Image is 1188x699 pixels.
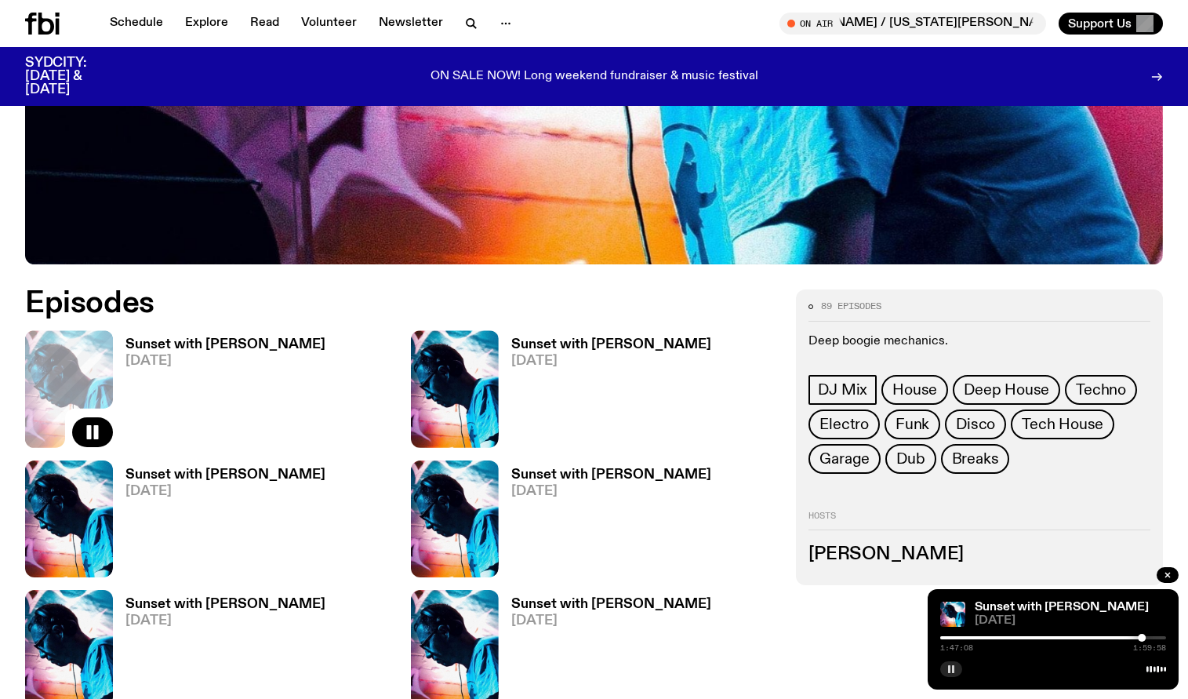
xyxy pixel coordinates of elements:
[940,602,965,627] img: Simon Caldwell stands side on, looking downwards. He has headphones on. Behind him is a brightly ...
[369,13,452,35] a: Newsletter
[892,381,937,399] span: House
[499,468,711,577] a: Sunset with [PERSON_NAME][DATE]
[779,13,1046,35] button: On AirMornings with [PERSON_NAME] / [US_STATE][PERSON_NAME] Interview
[975,615,1166,627] span: [DATE]
[113,468,325,577] a: Sunset with [PERSON_NAME][DATE]
[1068,16,1132,31] span: Support Us
[975,601,1149,613] a: Sunset with [PERSON_NAME]
[885,444,936,474] a: Dub
[896,450,925,468] span: Dub
[25,289,777,318] h2: Episodes
[964,381,1049,399] span: Deep House
[881,375,948,405] a: House
[818,381,867,399] span: DJ Mix
[511,468,711,482] h3: Sunset with [PERSON_NAME]
[125,598,325,611] h3: Sunset with [PERSON_NAME]
[819,450,870,468] span: Garage
[499,338,711,447] a: Sunset with [PERSON_NAME][DATE]
[808,444,881,474] a: Garage
[431,70,758,84] p: ON SALE NOW! Long weekend fundraiser & music festival
[411,461,499,577] img: Simon Caldwell stands side on, looking downwards. He has headphones on. Behind him is a brightly ...
[241,13,289,35] a: Read
[125,485,325,498] span: [DATE]
[100,13,173,35] a: Schedule
[511,355,711,368] span: [DATE]
[808,546,1150,563] h3: [PERSON_NAME]
[511,338,711,351] h3: Sunset with [PERSON_NAME]
[896,416,929,433] span: Funk
[25,56,125,96] h3: SYDCITY: [DATE] & [DATE]
[125,468,325,482] h3: Sunset with [PERSON_NAME]
[125,355,325,368] span: [DATE]
[808,410,880,439] a: Electro
[113,338,325,447] a: Sunset with [PERSON_NAME][DATE]
[125,614,325,628] span: [DATE]
[411,330,499,447] img: Simon Caldwell stands side on, looking downwards. He has headphones on. Behind him is a brightly ...
[953,375,1060,405] a: Deep House
[952,450,999,468] span: Breaks
[511,485,711,498] span: [DATE]
[1059,13,1163,35] button: Support Us
[25,461,113,577] img: Simon Caldwell stands side on, looking downwards. He has headphones on. Behind him is a brightly ...
[945,410,1006,439] a: Disco
[1011,410,1114,439] a: Tech House
[808,512,1150,530] h2: Hosts
[511,614,711,628] span: [DATE]
[511,598,711,611] h3: Sunset with [PERSON_NAME]
[956,416,995,433] span: Disco
[1022,416,1103,433] span: Tech House
[885,410,940,439] a: Funk
[1076,381,1126,399] span: Techno
[940,644,973,652] span: 1:47:08
[125,338,325,351] h3: Sunset with [PERSON_NAME]
[808,375,877,405] a: DJ Mix
[808,334,1150,349] p: Deep boogie mechanics.
[821,302,881,311] span: 89 episodes
[819,416,869,433] span: Electro
[1133,644,1166,652] span: 1:59:58
[292,13,366,35] a: Volunteer
[941,444,1010,474] a: Breaks
[1065,375,1137,405] a: Techno
[176,13,238,35] a: Explore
